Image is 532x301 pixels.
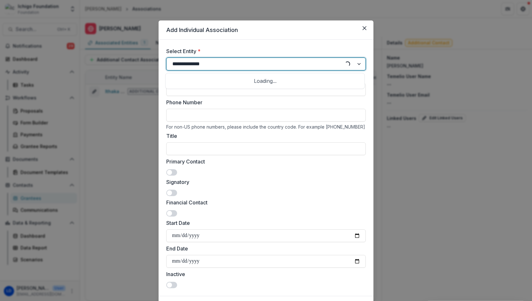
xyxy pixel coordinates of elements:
label: Primary Contact [166,158,362,165]
label: End Date [166,245,362,252]
header: Add Individual Association [159,20,373,40]
button: Close [359,23,370,33]
div: Loading... [167,75,363,87]
label: Select Entity [166,47,362,55]
label: Start Date [166,219,362,227]
label: Financial Contact [166,199,362,206]
div: For non-US phone numbers, please include the country code. For example [PHONE_NUMBER] [166,124,366,130]
label: Phone Number [166,99,362,106]
label: Inactive [166,270,362,278]
label: Signatory [166,178,362,186]
label: Title [166,132,362,140]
